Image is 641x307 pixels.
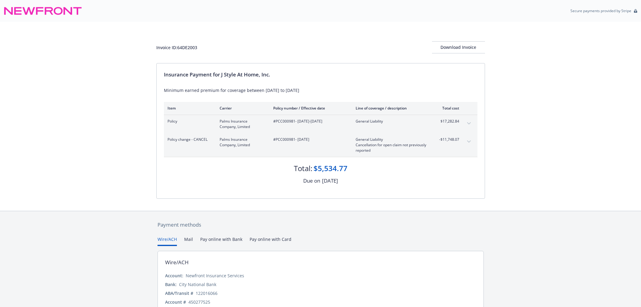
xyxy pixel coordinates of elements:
[165,258,189,266] div: Wire/ACH
[437,137,459,142] span: -$11,748.07
[165,290,193,296] div: ABA/Transit #
[168,106,210,111] div: Item
[294,163,312,174] div: Total:
[437,119,459,124] span: $17,282.84
[158,236,177,246] button: Wire/ACH
[273,119,346,124] span: #PCC000981 - [DATE]-[DATE]
[164,71,477,79] div: Insurance Payment for J Style At Home, Inc.
[220,119,264,130] span: Palms Insurance Company, Limited
[356,119,427,124] span: General Liability
[196,290,218,296] div: 122016066
[220,137,264,148] span: Palms Insurance Company, Limited
[464,137,474,147] button: expand content
[250,236,291,246] button: Pay online with Card
[464,119,474,128] button: expand content
[156,44,197,51] div: Invoice ID: 64DE2003
[165,272,183,279] div: Account:
[303,177,320,185] div: Due on
[179,281,216,288] div: City National Bank
[158,221,484,229] div: Payment methods
[322,177,338,185] div: [DATE]
[164,133,477,157] div: Policy change - CANCELPalms Insurance Company, Limited#PCC000981- [DATE]General LiabilityCancella...
[188,299,210,305] div: 450277525
[168,137,210,142] span: Policy change - CANCEL
[356,142,427,153] span: Cancellation for open claim not previously reported
[356,106,427,111] div: Line of coverage / description
[273,137,346,142] span: #PCC000981 - [DATE]
[186,272,244,279] div: Newfront Insurance Services
[432,42,485,53] div: Download Invoice
[273,106,346,111] div: Policy number / Effective date
[184,236,193,246] button: Mail
[164,115,477,133] div: PolicyPalms Insurance Company, Limited#PCC000981- [DATE]-[DATE]General Liability$17,282.84expand ...
[437,106,459,111] div: Total cost
[356,137,427,153] span: General LiabilityCancellation for open claim not previously reported
[164,87,477,93] div: Minimum earned premium for coverage between [DATE] to [DATE]
[168,119,210,124] span: Policy
[165,299,186,305] div: Account #
[220,106,264,111] div: Carrier
[165,281,177,288] div: Bank:
[314,163,347,174] div: $5,534.77
[570,8,631,13] p: Secure payments provided by Stripe
[356,137,427,142] span: General Liability
[200,236,242,246] button: Pay online with Bank
[432,41,485,53] button: Download Invoice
